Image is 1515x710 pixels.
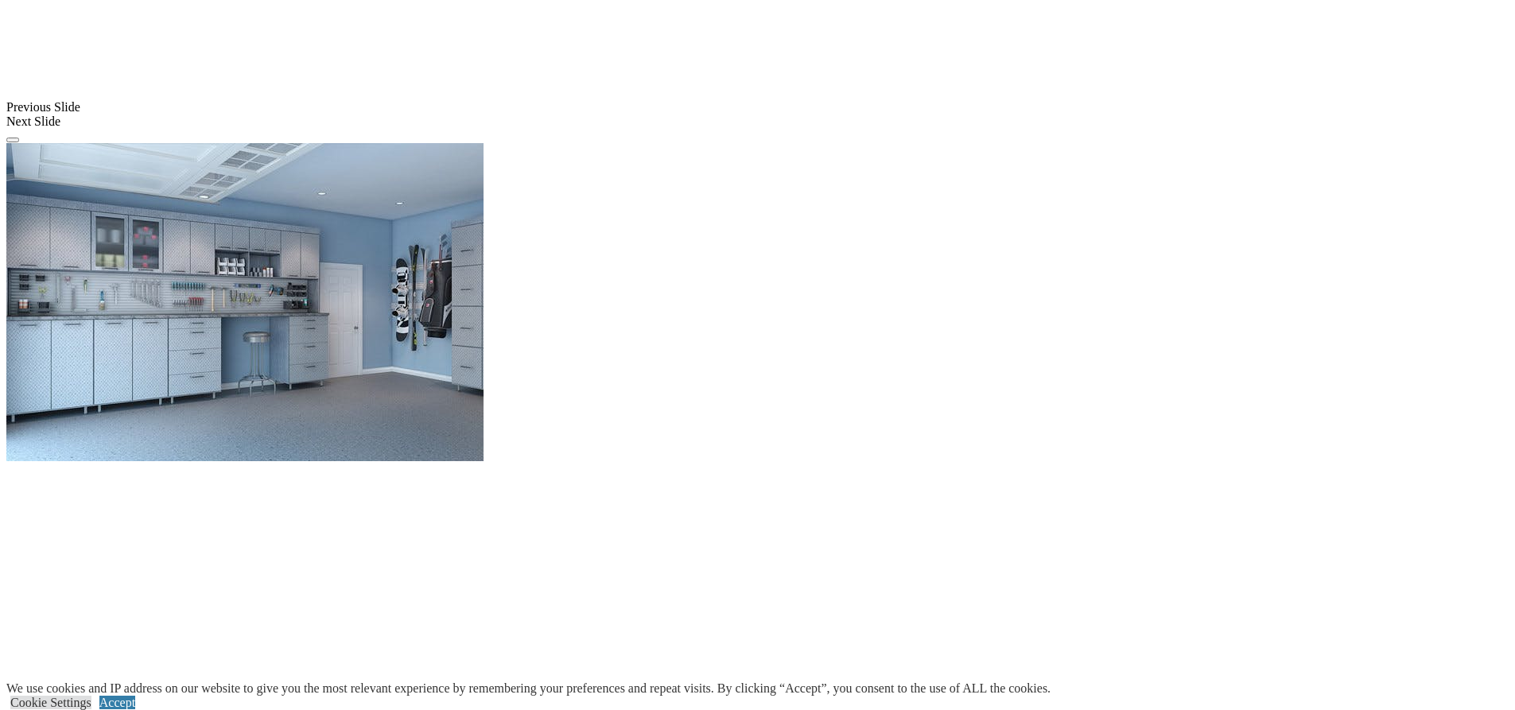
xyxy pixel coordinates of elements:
img: Banner for mobile view [6,143,484,461]
a: Cookie Settings [10,696,91,709]
a: Accept [99,696,135,709]
div: Previous Slide [6,100,1509,114]
div: Next Slide [6,114,1509,129]
button: Click here to pause slide show [6,138,19,142]
div: We use cookies and IP address on our website to give you the most relevant experience by remember... [6,681,1051,696]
